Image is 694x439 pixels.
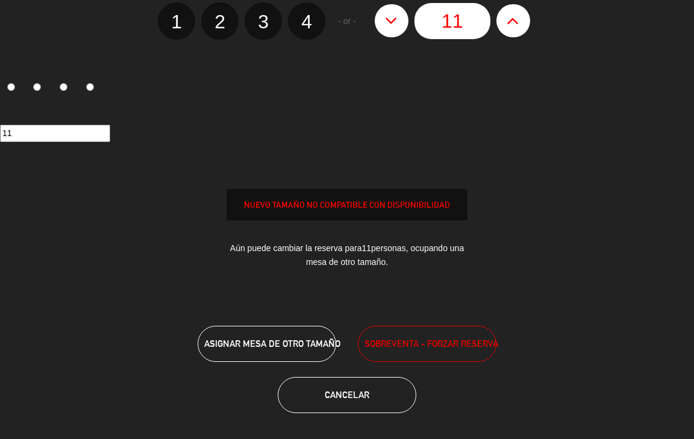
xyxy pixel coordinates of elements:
label: 2 [27,78,53,98]
label: 3 [53,78,80,98]
button: ASIGNAR MESA DE OTRO TAMAÑO [198,326,336,362]
span: - or - [338,14,356,28]
button: Cancelar [278,377,416,413]
div: Aún puede cambiar la reserva para personas, ocupando una mesa de otro tamaño. [227,232,467,278]
span: 11 [361,243,371,253]
input: 3 [60,83,67,91]
input: 1 [7,83,15,91]
label: 4 [79,78,105,98]
input: 4 [86,83,94,91]
label: 2 [201,2,239,40]
span: SOBREVENTA - FORZAR RESERVA [364,337,498,350]
label: 3 [245,2,282,40]
div: NUEVO TAMAÑO NO COMPATIBLE CON DISPONIBILIDAD [227,198,467,212]
span: ASIGNAR MESA DE OTRO TAMAÑO [204,338,340,349]
button: SOBREVENTA - FORZAR RESERVA [358,326,496,362]
span: Cancelar [325,390,369,400]
label: 1 [158,2,195,40]
input: 2 [33,83,41,91]
label: 4 [288,2,325,40]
